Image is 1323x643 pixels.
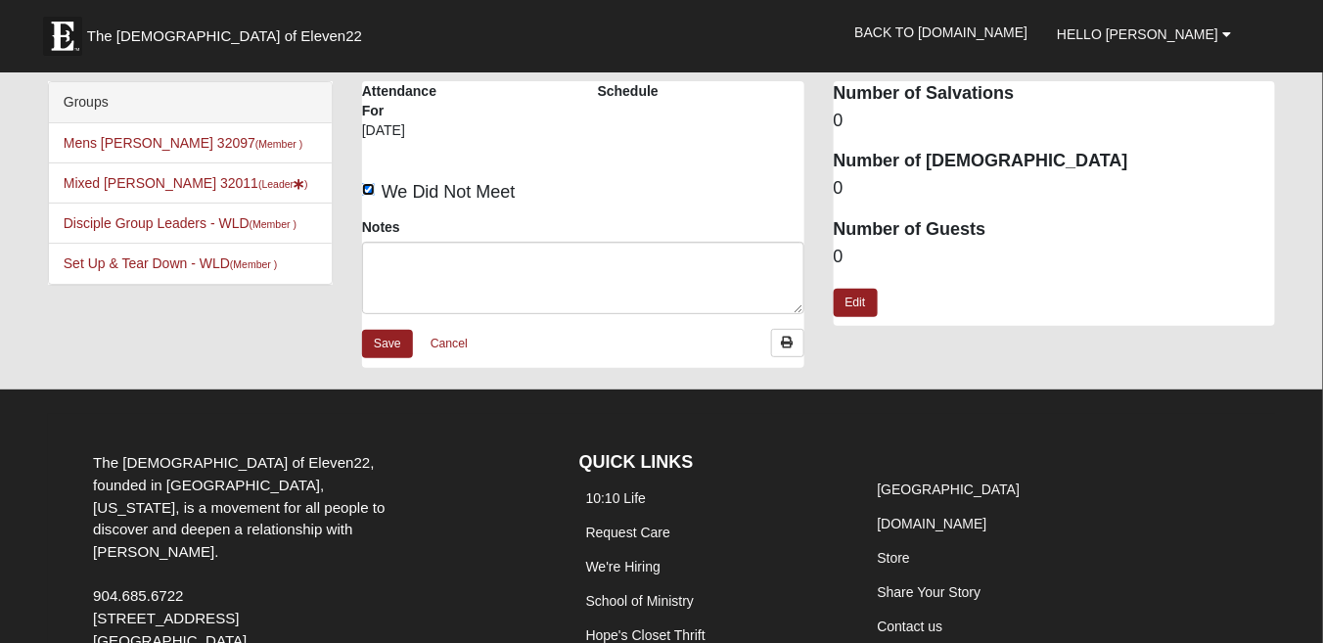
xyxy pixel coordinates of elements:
[586,525,670,540] a: Request Care
[33,7,425,56] a: The [DEMOGRAPHIC_DATA] of Eleven22
[64,175,308,191] a: Mixed [PERSON_NAME] 32011(Leader)
[834,109,1276,134] dd: 0
[64,215,297,231] a: Disciple Group Leaders - WLD(Member )
[362,120,450,154] div: [DATE]
[771,329,804,357] a: Print Attendance Roster
[1057,26,1218,42] span: Hello [PERSON_NAME]
[49,82,332,123] div: Groups
[586,490,647,506] a: 10:10 Life
[418,329,480,359] a: Cancel
[362,81,450,120] label: Attendance For
[834,289,878,317] a: Edit
[362,183,375,196] input: We Did Not Meet
[586,559,661,574] a: We're Hiring
[878,482,1021,497] a: [GEOGRAPHIC_DATA]
[878,516,987,531] a: [DOMAIN_NAME]
[834,245,1276,270] dd: 0
[87,26,362,46] span: The [DEMOGRAPHIC_DATA] of Eleven22
[64,135,303,151] a: Mens [PERSON_NAME] 32097(Member )
[230,258,277,270] small: (Member )
[834,81,1276,107] dt: Number of Salvations
[362,330,413,358] a: Save
[255,138,302,150] small: (Member )
[586,593,694,609] a: School of Ministry
[878,550,910,566] a: Store
[64,255,278,271] a: Set Up & Tear Down - WLD(Member )
[841,8,1043,57] a: Back to [DOMAIN_NAME]
[834,176,1276,202] dd: 0
[258,178,308,190] small: (Leader )
[1042,10,1246,59] a: Hello [PERSON_NAME]
[834,149,1276,174] dt: Number of [DEMOGRAPHIC_DATA]
[362,217,400,237] label: Notes
[250,218,297,230] small: (Member )
[579,452,842,474] h4: QUICK LINKS
[598,81,659,101] label: Schedule
[382,182,516,202] span: We Did Not Meet
[834,217,1276,243] dt: Number of Guests
[878,584,981,600] a: Share Your Story
[43,17,82,56] img: Eleven22 logo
